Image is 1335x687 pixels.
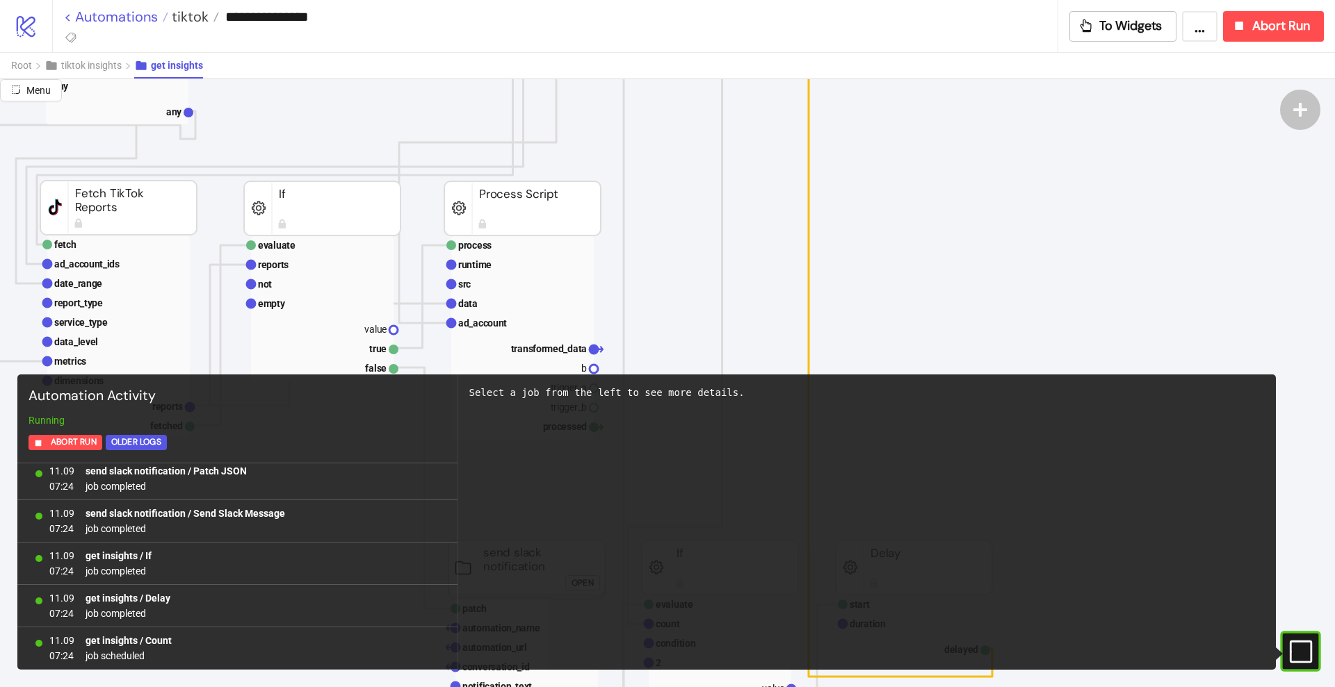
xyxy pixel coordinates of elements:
div: Running [23,413,452,428]
b: get insights / If [86,550,152,561]
button: get insights [134,53,203,78]
span: tiktok [168,8,209,26]
div: Older Logs [111,434,161,450]
text: b [581,363,587,374]
span: radius-bottomright [11,85,21,94]
text: reports [258,259,289,270]
b: send slack notification / Patch JSON [86,465,247,477]
text: empty [258,298,286,309]
text: evaluate [258,240,296,251]
text: fetch [54,239,76,250]
button: To Widgets [1069,11,1177,42]
text: ad_account [458,317,507,329]
span: Menu [26,85,51,96]
text: transformed_data [511,343,588,354]
span: 11.09 [49,506,74,521]
button: ... [1182,11,1217,42]
text: metrics [54,356,86,367]
span: job completed [86,606,170,621]
text: ad_account_ids [54,258,120,270]
b: get insights / Delay [86,593,170,604]
b: get insights / Count [86,635,172,646]
span: Abort Run [1252,18,1310,34]
button: Abort Run [29,435,102,450]
a: tiktok [168,10,219,24]
text: data [458,298,478,309]
span: 07:24 [49,563,74,579]
text: data_level [54,336,98,347]
div: Select a job from the left to see more details. [469,386,1265,400]
button: Abort Run [1223,11,1324,42]
span: job completed [86,521,285,536]
button: Root [11,53,44,78]
text: any [166,106,182,117]
text: value [364,324,387,335]
span: job completed [86,563,152,579]
text: service_type [54,317,108,328]
text: date_range [54,278,102,289]
div: Automation Activity [23,380,452,413]
span: 07:24 [49,606,74,621]
span: job scheduled [86,648,172,663]
b: send slack notification / Send Slack Message [86,508,285,519]
span: Root [11,60,32,71]
button: Older Logs [106,435,167,450]
span: Abort Run [51,434,97,450]
span: To Widgets [1099,18,1163,34]
span: 11.09 [49,633,74,648]
button: tiktok insights [44,53,134,78]
span: 07:24 [49,521,74,536]
span: 11.09 [49,590,74,606]
text: runtime [458,259,492,270]
a: < Automations [64,10,168,24]
text: process [458,240,492,251]
span: 11.09 [49,463,74,479]
span: job completed [86,479,247,494]
span: 07:24 [49,648,74,663]
span: 07:24 [49,479,74,494]
text: src [458,279,471,290]
span: 11.09 [49,548,74,563]
span: tiktok insights [61,60,122,71]
text: report_type [54,297,103,308]
span: get insights [151,60,203,71]
text: not [258,279,272,290]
